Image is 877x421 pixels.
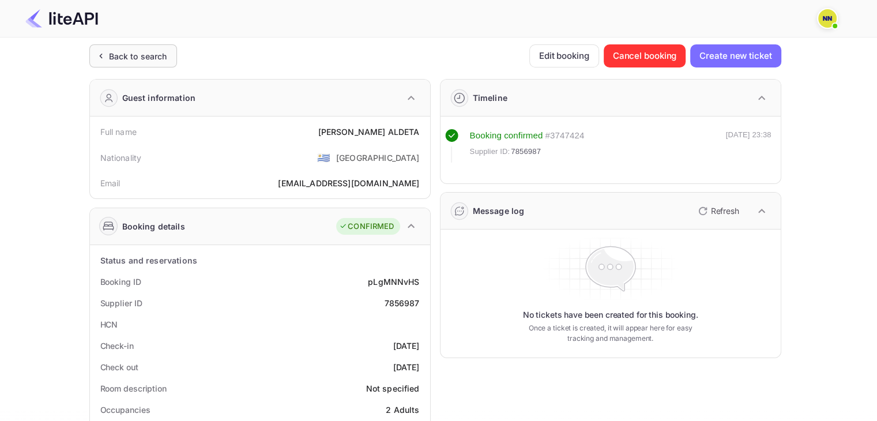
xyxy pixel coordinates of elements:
[529,44,599,67] button: Edit booking
[368,276,419,288] div: pLgMNNvHS
[818,9,837,28] img: N/A N/A
[545,129,584,142] div: # 3747424
[470,146,510,157] span: Supplier ID:
[122,220,185,232] div: Booking details
[109,50,167,62] div: Back to search
[25,9,98,28] img: LiteAPI Logo
[523,309,698,321] p: No tickets have been created for this booking.
[473,205,525,217] div: Message log
[711,205,739,217] p: Refresh
[100,361,138,373] div: Check out
[100,177,121,189] div: Email
[278,177,419,189] div: [EMAIL_ADDRESS][DOMAIN_NAME]
[100,318,118,330] div: HCN
[393,361,420,373] div: [DATE]
[336,152,420,164] div: [GEOGRAPHIC_DATA]
[339,221,394,232] div: CONFIRMED
[520,323,702,344] p: Once a ticket is created, it will appear here for easy tracking and management.
[100,254,197,266] div: Status and reservations
[690,44,781,67] button: Create new ticket
[100,340,134,352] div: Check-in
[511,146,541,157] span: 7856987
[100,276,141,288] div: Booking ID
[726,129,771,163] div: [DATE] 23:38
[386,404,419,416] div: 2 Adults
[366,382,420,394] div: Not specified
[317,147,330,168] span: United States
[384,297,419,309] div: 7856987
[100,297,142,309] div: Supplier ID
[393,340,420,352] div: [DATE]
[100,126,137,138] div: Full name
[470,129,543,142] div: Booking confirmed
[100,152,142,164] div: Nationality
[122,92,196,104] div: Guest information
[691,202,744,220] button: Refresh
[318,126,419,138] div: [PERSON_NAME] ALDETA
[100,382,167,394] div: Room description
[604,44,686,67] button: Cancel booking
[100,404,150,416] div: Occupancies
[473,92,507,104] div: Timeline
